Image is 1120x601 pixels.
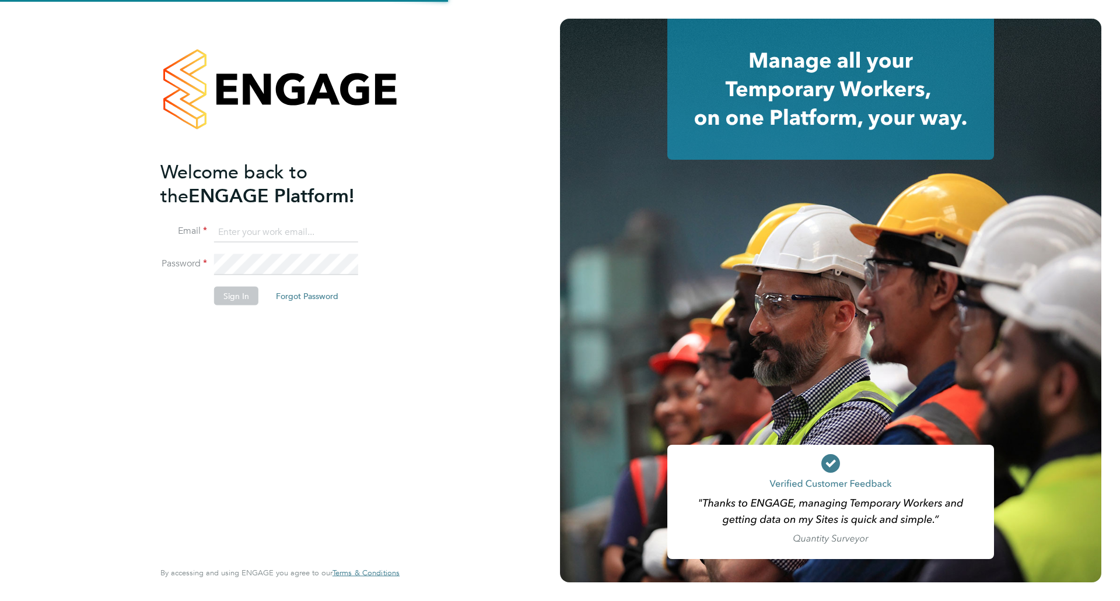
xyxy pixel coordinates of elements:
button: Sign In [214,287,258,305]
button: Forgot Password [267,287,348,305]
span: Welcome back to the [160,160,307,207]
input: Enter your work email... [214,222,358,242]
a: Terms & Conditions [332,568,400,578]
h2: ENGAGE Platform! [160,160,388,208]
span: Terms & Conditions [332,568,400,578]
label: Email [160,225,207,237]
label: Password [160,258,207,270]
span: By accessing and using ENGAGE you agree to our [160,568,400,578]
